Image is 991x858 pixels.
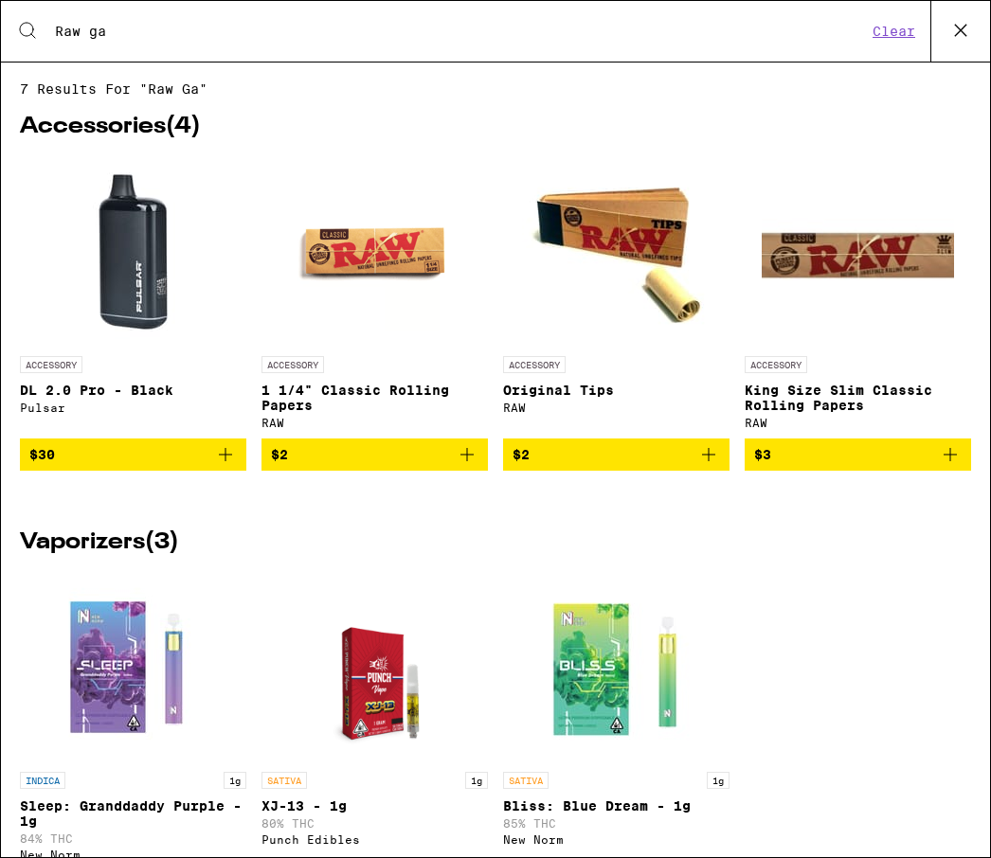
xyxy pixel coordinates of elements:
div: RAW [261,417,488,429]
p: ACCESSORY [261,356,324,373]
button: Clear [867,23,921,40]
p: ACCESSORY [745,356,807,373]
p: ACCESSORY [20,356,82,373]
img: RAW - King Size Slim Classic Rolling Papers [762,157,953,347]
h2: Accessories ( 4 ) [20,116,971,138]
a: Open page for Original Tips from RAW [503,157,730,438]
p: SATIVA [503,772,549,789]
input: Search for products & categories [54,23,867,40]
p: 85% THC [503,817,730,830]
a: Open page for King Size Slim Classic Rolling Papers from RAW [745,157,971,438]
p: Bliss: Blue Dream - 1g [503,798,730,813]
p: XJ-13 - 1g [261,798,488,813]
img: Pulsar - DL 2.0 Pro - Black [39,157,228,347]
p: 1g [224,772,246,789]
div: Pulsar [20,402,246,414]
span: $2 [271,447,288,462]
span: $2 [513,447,530,462]
span: 7 results for "Raw ga" [20,81,971,97]
span: $3 [754,447,771,462]
img: RAW - Original Tips [522,157,712,347]
div: RAW [745,417,971,429]
span: $30 [29,447,55,462]
a: Open page for DL 2.0 Pro - Black from Pulsar [20,157,246,438]
div: New Norm [503,833,730,846]
button: Add to bag [261,438,488,471]
p: 1 1/4" Classic Rolling Papers [261,383,488,413]
a: Open page for 1 1/4" Classic Rolling Papers from RAW [261,157,488,438]
div: RAW [503,402,730,414]
button: Add to bag [745,438,971,471]
img: RAW - 1 1/4" Classic Rolling Papers [280,157,470,347]
p: Sleep: Granddaddy Purple - 1g [20,798,246,829]
p: 80% THC [261,817,488,830]
div: Punch Edibles [261,833,488,846]
p: 84% THC [20,832,246,845]
img: New Norm - Sleep: Granddaddy Purple - 1g [39,573,228,762]
button: Add to bag [20,438,246,471]
p: 1g [465,772,488,789]
p: ACCESSORY [503,356,566,373]
img: New Norm - Bliss: Blue Dream - 1g [522,573,712,762]
p: DL 2.0 Pro - Black [20,383,246,398]
p: King Size Slim Classic Rolling Papers [745,383,971,413]
img: Punch Edibles - XJ-13 - 1g [301,573,448,762]
span: Hi. Need any help? [11,13,136,28]
h2: Vaporizers ( 3 ) [20,531,971,554]
p: Original Tips [503,383,730,398]
p: INDICA [20,772,65,789]
button: Add to bag [503,438,730,471]
p: SATIVA [261,772,307,789]
p: 1g [707,772,730,789]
